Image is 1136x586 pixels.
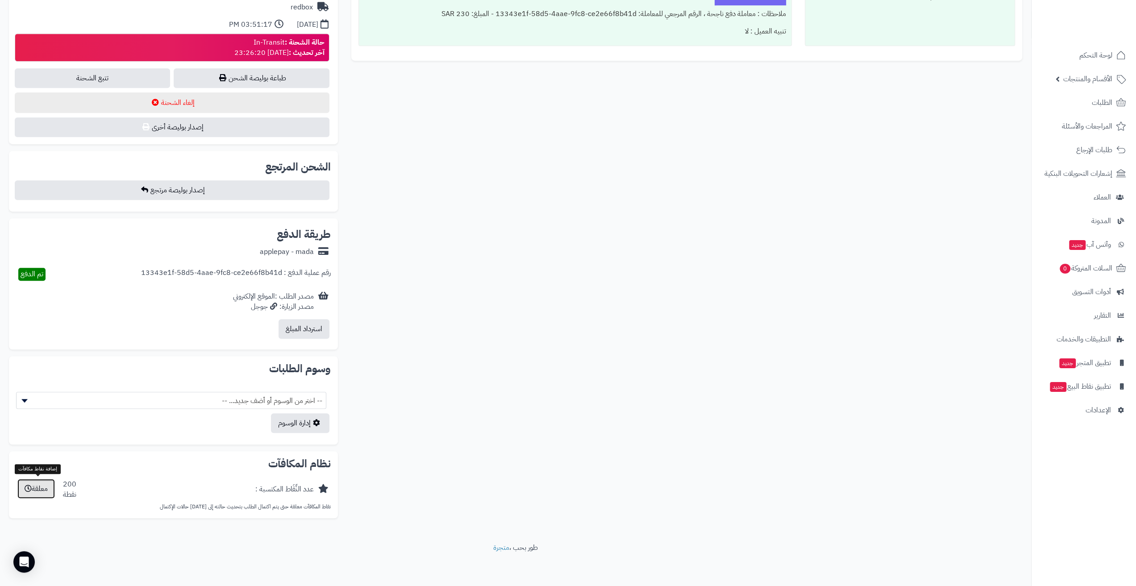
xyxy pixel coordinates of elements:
a: طباعة بوليصة الشحن [174,68,329,88]
div: عدد النِّقَاط المكتسبة : [255,484,314,495]
div: رقم عملية الدفع : 13343e1f-58d5-4aae-9fc8-ce2e66f8b41d [141,268,331,281]
div: إضافة نقاط مكافآت [15,464,61,474]
p: نقاط المكافآت معلقة حتى يتم اكتمال الطلب بتحديث حالته إلى [DATE] حالات الإكتمال [16,503,331,511]
div: نقطة [63,490,76,500]
span: لوحة التحكم [1079,49,1112,62]
span: الأقسام والمنتجات [1063,73,1112,85]
span: المدونة [1091,215,1111,227]
button: إصدار بوليصة مرتجع [15,180,329,200]
a: الطلبات [1037,92,1131,113]
a: التقارير [1037,305,1131,326]
img: logo-2.png [1075,14,1128,33]
div: 03:51:17 PM [229,20,272,30]
span: -- اختر من الوسوم أو أضف جديد... -- [16,392,326,409]
a: السلات المتروكة0 [1037,258,1131,279]
span: 0 [1059,263,1071,274]
a: العملاء [1037,187,1131,208]
span: جديد [1069,240,1086,250]
div: In-Transit [DATE] 23:26:20 [234,37,325,58]
span: الطلبات [1092,96,1112,109]
button: معلقة [17,479,55,499]
a: أدوات التسويق [1037,281,1131,303]
span: تم الدفع [21,269,43,279]
div: applepay - mada [260,247,314,257]
span: -- اختر من الوسوم أو أضف جديد... -- [17,392,326,409]
span: السلات المتروكة [1059,262,1112,274]
span: جديد [1050,382,1066,392]
div: مصدر الطلب :الموقع الإلكتروني [233,291,314,312]
a: متجرة [493,542,509,553]
h2: طريقة الدفع [277,229,331,240]
span: الإعدادات [1086,404,1111,416]
h2: نظام المكافآت [16,458,331,469]
a: إشعارات التحويلات البنكية [1037,163,1131,184]
span: التقارير [1094,309,1111,322]
span: المراجعات والأسئلة [1062,120,1112,133]
a: تتبع الشحنة [15,68,170,88]
div: ملاحظات : معاملة دفع ناجحة ، الرقم المرجعي للمعاملة: 13343e1f-58d5-4aae-9fc8-ce2e66f8b41d - المبل... [364,5,786,23]
span: تطبيق نقاط البيع [1049,380,1111,393]
span: إشعارات التحويلات البنكية [1044,167,1112,180]
span: أدوات التسويق [1072,286,1111,298]
a: التطبيقات والخدمات [1037,328,1131,350]
span: وآتس آب [1068,238,1111,251]
button: إصدار بوليصة أخرى [15,117,329,137]
div: 200 [63,479,76,500]
button: استرداد المبلغ [279,319,329,339]
div: تنبيه العميل : لا [364,23,786,40]
div: Open Intercom Messenger [13,551,35,573]
span: طلبات الإرجاع [1076,144,1112,156]
strong: حالة الشحنة : [285,37,325,48]
span: التطبيقات والخدمات [1057,333,1111,345]
div: [DATE] [297,20,318,30]
a: إدارة الوسوم [271,413,329,433]
div: redbox [291,2,313,12]
a: لوحة التحكم [1037,45,1131,66]
h2: الشحن المرتجع [265,162,331,172]
div: مصدر الزيارة: جوجل [233,302,314,312]
span: العملاء [1094,191,1111,204]
a: تطبيق المتجرجديد [1037,352,1131,374]
h2: وسوم الطلبات [16,363,331,374]
span: تطبيق المتجر [1058,357,1111,369]
a: طلبات الإرجاع [1037,139,1131,161]
button: إلغاء الشحنة [15,92,329,113]
a: المدونة [1037,210,1131,232]
span: جديد [1059,358,1076,368]
a: تطبيق نقاط البيعجديد [1037,376,1131,397]
a: الإعدادات [1037,399,1131,421]
a: المراجعات والأسئلة [1037,116,1131,137]
a: وآتس آبجديد [1037,234,1131,255]
strong: آخر تحديث : [289,47,325,58]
